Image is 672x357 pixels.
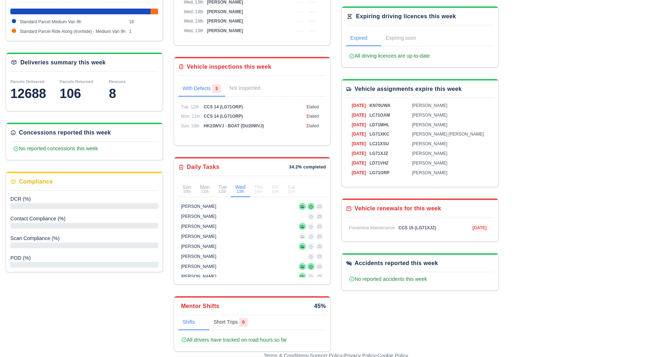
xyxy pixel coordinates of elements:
span: Wed, 13th [184,28,203,33]
div: Expiring driving licences this week [356,12,456,21]
div: 12688 [10,87,60,101]
small: 10th [183,190,192,194]
div: [PERSON_NAME] [181,234,217,239]
span: All driving licences are up-to-date [349,53,430,59]
div: 45% [314,302,326,310]
span: LD71VHZ [370,161,389,166]
div: Delivery Completion Rate [10,234,158,243]
iframe: Chat Widget [544,274,672,357]
a: Expiring soon [381,31,430,46]
span: LG71XKC [370,132,389,137]
div: Standard Parcel Medium Van 9h [10,9,150,14]
span: [PERSON_NAME] [412,151,448,156]
span: [PERSON_NAME] [412,122,448,127]
div: Delivery Completion Rate [10,254,158,262]
small: 13th [235,190,246,194]
a: Expired [346,31,381,46]
a: Shifts [178,315,209,330]
span: LC21XSU [370,141,389,146]
small: 16th [288,190,296,194]
small: Rescues [109,79,126,84]
span: All drivers have tracked on-road hours so far [181,337,287,343]
div: Wed [235,185,246,194]
span: HK23WVJ - BOAT (DU20WVJ) [204,123,264,128]
span: Sun, 10th [181,123,199,128]
span: [PERSON_NAME] [412,161,448,166]
span: [DATE] [473,225,487,230]
span: Mon, 11th [181,114,200,119]
span: [PERSON_NAME] [412,113,448,118]
small: 15th [271,190,279,194]
div: Sun [183,185,192,194]
span: [DATE] [352,141,366,146]
span: Wed, 13th [184,19,203,24]
span: [PERSON_NAME] [207,19,243,24]
span: LG71ORP [370,170,390,175]
td: failed [305,102,326,112]
span: Standard Parcel Medium Van 9h [20,19,81,24]
span: [PERSON_NAME] [412,141,448,146]
span: 1 [306,114,309,119]
div: [PERSON_NAME] [181,244,217,249]
span: --:-- [309,19,316,24]
div: Compliance [19,177,53,186]
span: --:-- [309,28,316,33]
div: Mentor Shifts [181,302,219,310]
span: [PERSON_NAME] [412,170,448,175]
div: Fri [271,185,279,194]
div: [PERSON_NAME] [181,204,217,209]
div: Mon [200,185,209,194]
span: [DATE] [352,170,366,175]
span: 3 [212,84,221,93]
a: Short Trips [209,315,252,330]
span: [PERSON_NAME] [207,9,243,14]
small: 12th [218,190,227,194]
div: Delivery Completion Rate [10,215,158,223]
td: 18 [127,17,158,27]
div: Concessions reported this week [19,128,111,137]
td: failed [305,121,326,131]
div: Delivery Completion Rate [10,195,158,203]
div: Thu [254,185,263,194]
div: 34.2% completed [289,164,326,170]
div: Vehicle renewals for this week [355,204,441,213]
div: Tue [218,185,227,194]
span: --:-- [309,9,316,14]
small: 11th [200,190,209,194]
div: Daily Tasks [187,163,219,171]
div: Sat [288,185,296,194]
span: [DATE] [352,151,366,156]
td: failed [305,112,326,121]
span: 0 [239,318,248,327]
div: [PERSON_NAME] [181,224,217,229]
span: CCS 14 (LG71ORP) [204,104,243,109]
small: Parcels Returned [60,79,93,84]
span: [DATE] [352,161,366,166]
div: Vehicle assignments expire this week [355,85,462,93]
span: [DATE] [352,103,366,108]
span: --:-- [297,9,303,14]
small: 14th [254,190,263,194]
span: [DATE] [352,132,366,137]
span: [PERSON_NAME] [207,28,243,33]
span: No reported concessions this week [13,146,98,151]
span: LC71OAM [370,113,390,118]
span: CCS 14 (LG71ORP) [204,114,243,119]
span: 1 [306,104,309,109]
a: Not Inspected [225,82,265,95]
div: 8 [109,87,158,101]
span: --:-- [297,19,303,24]
span: Wed, 13th [184,9,203,14]
span: CCS 15 (LG71XJZ) [399,225,436,230]
div: Vehicle inspections this week [187,63,272,71]
div: Accidents reported this week [355,259,438,268]
span: [DATE] [352,122,366,127]
td: 1 [127,27,158,36]
div: [PERSON_NAME] [181,274,217,279]
small: Parcels Delivered [10,79,44,84]
span: [PERSON_NAME] [412,103,448,108]
div: [PERSON_NAME] [181,264,217,269]
a: With Defects [178,82,225,97]
div: Deliveries summary this week [20,58,106,67]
